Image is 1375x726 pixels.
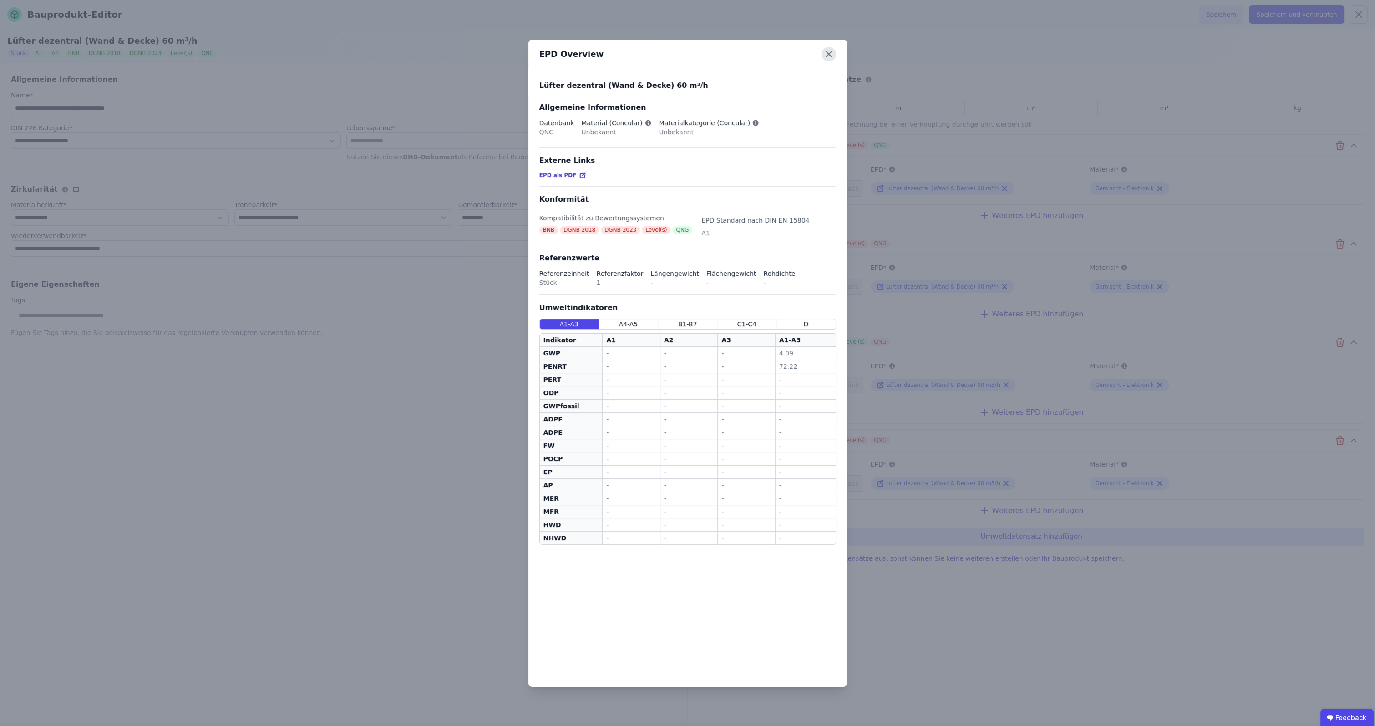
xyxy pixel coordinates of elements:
div: - [779,520,832,529]
div: 1 [596,278,643,287]
div: Materialkategorie (Concular) [659,118,760,127]
div: - [664,362,714,371]
div: - [606,441,656,450]
div: - [606,362,656,371]
div: A1-A3 [779,335,801,345]
div: Allgemeine Informationen [539,102,836,113]
div: - [721,441,771,450]
div: - [664,533,714,543]
div: - [664,349,714,358]
div: - [721,507,771,516]
div: - [606,428,656,437]
div: Indikator [543,335,576,345]
div: - [606,467,656,477]
div: Kompatibilität zu Bewertungssystemen [539,213,695,226]
div: A1 [606,335,616,345]
div: - [606,454,656,463]
div: - [664,507,714,516]
div: - [779,415,832,424]
div: Referenzeinheit [539,269,589,278]
div: QNG [672,226,692,234]
div: EPD Standard nach DIN EN 15804 [701,216,809,228]
div: - [779,375,832,384]
div: EPD Overview [539,48,604,61]
div: DGNB 2018 [560,226,599,234]
div: - [779,507,832,516]
div: - [721,401,771,411]
div: - [606,401,656,411]
div: Level(s) [642,226,670,234]
div: Flächengewicht [706,269,756,278]
div: - [721,415,771,424]
div: GWP [543,349,599,358]
div: FW [543,441,599,450]
div: GWPfossil [543,401,599,411]
div: MER [543,494,599,503]
div: - [664,428,714,437]
div: Rohdichte [763,269,795,278]
span: A1-A3 [559,320,578,329]
div: Stück [539,278,589,287]
div: - [706,278,756,287]
span: C1-C4 [737,320,756,329]
div: Referenzfaktor [596,269,643,278]
div: A3 [721,335,731,345]
div: - [779,401,832,411]
div: - [779,533,832,543]
div: Umweltindikatoren [539,302,836,313]
div: A2 [664,335,674,345]
div: Referenzwerte [539,253,836,264]
div: ADPF [543,415,599,424]
div: - [606,415,656,424]
div: - [779,494,832,503]
span: B1-B7 [678,320,697,329]
div: - [664,520,714,529]
div: - [606,375,656,384]
div: Unbekannt [581,127,651,137]
div: AP [543,481,599,490]
div: 4.09 [779,349,832,358]
div: - [606,533,656,543]
div: - [779,428,832,437]
div: PERT [543,375,599,384]
div: - [606,388,656,397]
div: Lüfter dezentral (Wand & Decke) 60 m³/h [528,69,847,96]
div: - [606,494,656,503]
div: - [763,278,795,287]
div: Konformität [539,194,836,205]
div: - [721,454,771,463]
div: A1 [701,228,809,238]
div: - [664,375,714,384]
div: Längengewicht [650,269,699,278]
div: POCP [543,454,599,463]
div: - [606,481,656,490]
div: - [721,428,771,437]
div: Externe Links [539,155,836,166]
div: NHWD [543,533,599,543]
div: - [664,494,714,503]
div: - [721,375,771,384]
div: BNB [539,226,558,234]
div: ADPE [543,428,599,437]
div: MFR [543,507,599,516]
div: - [721,388,771,397]
div: - [664,401,714,411]
div: - [779,441,832,450]
span: D [804,320,809,329]
div: - [664,467,714,477]
div: ODP [543,388,599,397]
div: - [650,278,699,287]
span: A4-A5 [619,320,638,329]
div: - [721,349,771,358]
div: - [779,481,832,490]
div: - [721,494,771,503]
div: Unbekannt [659,127,760,137]
div: - [664,415,714,424]
div: - [779,454,832,463]
div: QNG [539,127,574,137]
div: - [664,441,714,450]
div: - [721,467,771,477]
div: - [779,467,832,477]
div: - [721,362,771,371]
div: Datenbank [539,118,574,127]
